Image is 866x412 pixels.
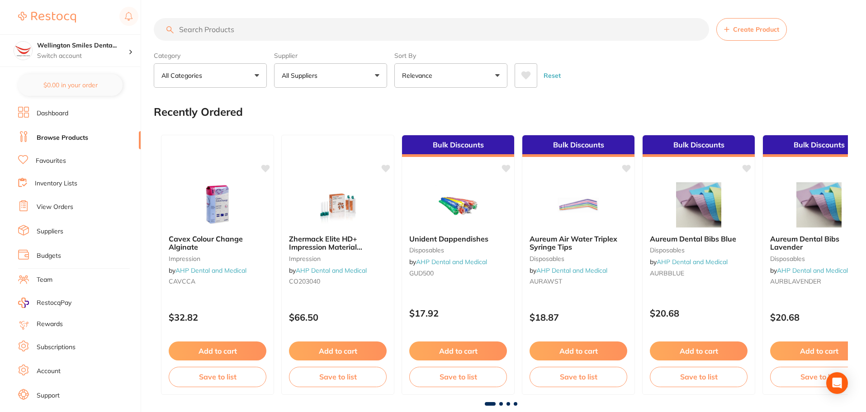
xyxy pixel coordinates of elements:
a: Account [37,367,61,376]
p: $66.50 [289,312,387,322]
img: Unident Dappendishes [429,182,487,227]
span: Create Product [733,26,779,33]
button: Save to list [650,367,748,387]
p: $32.82 [169,312,266,322]
img: Cavex Colour Change Alginate [188,182,247,227]
p: Switch account [37,52,128,61]
a: Team [37,275,52,284]
img: Aureum Dental Bibs Blue [669,182,728,227]
input: Search Products [154,18,709,41]
button: All Suppliers [274,63,387,88]
p: Relevance [402,71,436,80]
div: Bulk Discounts [402,135,514,157]
small: GUD500 [409,270,507,277]
small: AURAWST [530,278,627,285]
button: All Categories [154,63,267,88]
p: All Suppliers [282,71,321,80]
label: Supplier [274,52,387,60]
span: by [289,266,367,275]
b: Aureum Dental Bibs Blue [650,235,748,243]
a: Subscriptions [37,343,76,352]
small: disposables [650,246,748,254]
small: disposables [530,255,627,262]
small: disposables [409,246,507,254]
a: Suppliers [37,227,63,236]
button: Add to cart [169,341,266,360]
a: Support [37,391,60,400]
button: $0.00 in your order [18,74,123,96]
a: Dashboard [37,109,68,118]
a: AHP Dental and Medical [416,258,487,266]
a: RestocqPay [18,298,71,308]
button: Relevance [394,63,507,88]
a: Browse Products [37,133,88,142]
a: Inventory Lists [35,179,77,188]
b: Zhermack Elite HD+ Impression Material CO203040 - Light Body Fast Set [289,235,387,251]
span: by [169,266,246,275]
button: Save to list [169,367,266,387]
button: Save to list [289,367,387,387]
a: Rewards [37,320,63,329]
a: AHP Dental and Medical [777,266,848,275]
p: All Categories [161,71,206,80]
img: Restocq Logo [18,12,76,23]
a: Favourites [36,156,66,166]
small: impression [289,255,387,262]
span: by [650,258,728,266]
small: CO203040 [289,278,387,285]
p: $17.92 [409,308,507,318]
a: AHP Dental and Medical [175,266,246,275]
label: Sort By [394,52,507,60]
button: Save to list [530,367,627,387]
div: Open Intercom Messenger [826,372,848,394]
img: Aureum Dental Bibs Lavender [790,182,848,227]
span: RestocqPay [37,298,71,308]
button: Save to list [409,367,507,387]
button: Add to cart [289,341,387,360]
button: Add to cart [650,341,748,360]
img: Aureum Air Water Triplex Syringe Tips [549,182,608,227]
h4: Wellington Smiles Dental [37,41,128,50]
button: Create Product [716,18,787,41]
b: Aureum Air Water Triplex Syringe Tips [530,235,627,251]
small: AURBBLUE [650,270,748,277]
div: Bulk Discounts [643,135,755,157]
span: by [530,266,607,275]
a: AHP Dental and Medical [296,266,367,275]
a: View Orders [37,203,73,212]
img: RestocqPay [18,298,29,308]
small: impression [169,255,266,262]
a: Budgets [37,251,61,260]
small: CAVCCA [169,278,266,285]
label: Category [154,52,267,60]
h2: Recently Ordered [154,106,243,118]
div: Bulk Discounts [522,135,634,157]
b: Unident Dappendishes [409,235,507,243]
b: Cavex Colour Change Alginate [169,235,266,251]
p: $18.87 [530,312,627,322]
button: Add to cart [530,341,627,360]
img: Wellington Smiles Dental [14,42,32,60]
a: Restocq Logo [18,7,76,28]
a: AHP Dental and Medical [536,266,607,275]
button: Add to cart [409,341,507,360]
p: $20.68 [650,308,748,318]
span: by [770,266,848,275]
img: Zhermack Elite HD+ Impression Material CO203040 - Light Body Fast Set [308,182,367,227]
span: by [409,258,487,266]
a: AHP Dental and Medical [657,258,728,266]
button: Reset [541,63,563,88]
